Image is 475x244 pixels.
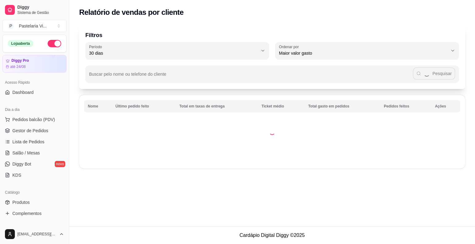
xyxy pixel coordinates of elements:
[17,10,64,15] span: Sistema de Gestão
[12,161,31,167] span: Diggy Bot
[8,40,33,47] div: Loja aberta
[2,115,66,124] button: Pedidos balcão (PDV)
[12,116,55,123] span: Pedidos balcão (PDV)
[12,210,41,217] span: Complementos
[269,129,275,135] div: Loading
[2,187,66,197] div: Catálogo
[10,64,26,69] article: até 24/08
[2,148,66,158] a: Salão / Mesas
[8,23,14,29] span: P
[69,226,475,244] footer: Cardápio Digital Diggy © 2025
[79,7,184,17] h2: Relatório de vendas por cliente
[279,44,301,49] label: Ordenar por
[279,50,448,56] span: Maior valor gasto
[85,31,459,40] p: Filtros
[12,139,45,145] span: Lista de Pedidos
[2,87,66,97] a: Dashboard
[19,23,47,29] div: Pastelaria Vi ...
[275,42,459,59] button: Ordenar porMaior valor gasto
[17,232,57,237] span: [EMAIL_ADDRESS][DOMAIN_NAME]
[12,128,48,134] span: Gestor de Pedidos
[17,5,64,10] span: Diggy
[2,208,66,218] a: Complementos
[12,199,30,205] span: Produtos
[89,44,104,49] label: Período
[11,58,29,63] article: Diggy Pro
[2,227,66,242] button: [EMAIL_ADDRESS][DOMAIN_NAME]
[48,40,61,47] button: Alterar Status
[89,74,413,80] input: Buscar pelo nome ou telefone do cliente
[2,159,66,169] a: Diggy Botnovo
[12,150,40,156] span: Salão / Mesas
[12,89,34,95] span: Dashboard
[89,50,258,56] span: 30 dias
[2,20,66,32] button: Select a team
[2,2,66,17] a: DiggySistema de Gestão
[2,78,66,87] div: Acesso Rápido
[2,170,66,180] a: KDS
[2,105,66,115] div: Dia a dia
[2,197,66,207] a: Produtos
[85,42,269,59] button: Período30 dias
[2,55,66,73] a: Diggy Proaté 24/08
[2,137,66,147] a: Lista de Pedidos
[12,172,21,178] span: KDS
[2,126,66,136] a: Gestor de Pedidos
